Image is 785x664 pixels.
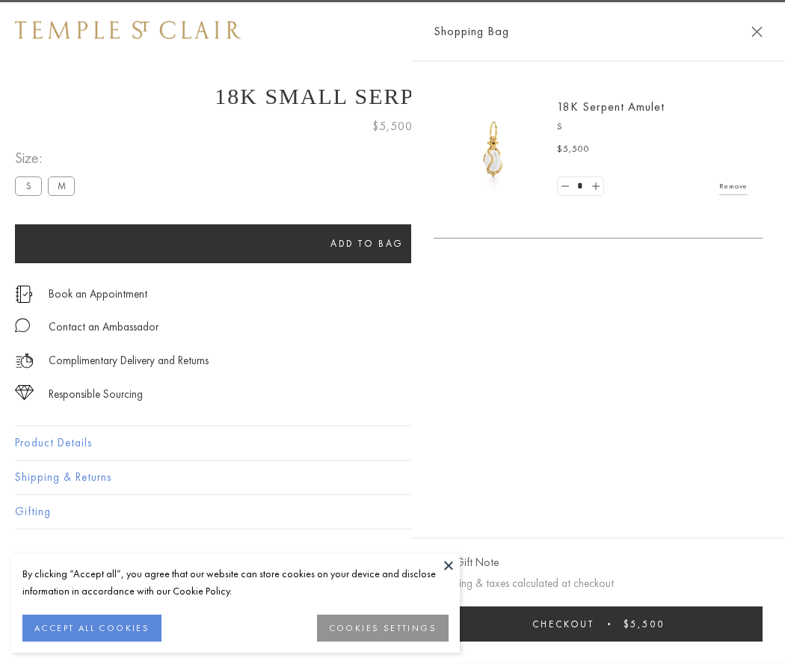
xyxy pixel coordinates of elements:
label: S [15,176,42,195]
button: ACCEPT ALL COOKIES [22,615,161,642]
div: By clicking “Accept all”, you agree that our website can store cookies on your device and disclos... [22,565,449,600]
button: Gifting [15,495,770,529]
button: Product Details [15,426,770,460]
button: Shipping & Returns [15,461,770,494]
div: Responsible Sourcing [49,385,143,404]
button: Checkout $5,500 [434,606,763,642]
img: icon_sourcing.svg [15,385,34,400]
span: Checkout [532,618,594,630]
p: Complimentary Delivery and Returns [49,351,209,370]
span: $5,500 [624,618,665,630]
h1: 18K Small Serpent Amulet [15,84,770,109]
span: $5,500 [372,117,413,136]
img: MessageIcon-01_2.svg [15,318,30,333]
a: Book an Appointment [49,286,147,302]
a: Set quantity to 0 [558,177,573,196]
a: 18K Serpent Amulet [557,99,665,114]
span: Add to bag [330,237,404,250]
img: icon_appointment.svg [15,286,33,303]
img: icon_delivery.svg [15,351,34,370]
label: M [48,176,75,195]
button: Add to bag [15,224,719,263]
button: Add Gift Note [434,553,499,572]
a: Remove [719,178,748,194]
button: Close Shopping Bag [751,26,763,37]
img: P51836-E11SERPPV [449,105,538,194]
p: Shipping & taxes calculated at checkout [434,574,763,593]
span: Shopping Bag [434,22,509,41]
a: Set quantity to 2 [588,177,603,196]
span: Size: [15,146,81,170]
div: Contact an Ambassador [49,318,158,336]
p: S [557,120,748,135]
img: Temple St. Clair [15,21,241,39]
button: COOKIES SETTINGS [317,615,449,642]
span: $5,500 [557,142,590,157]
